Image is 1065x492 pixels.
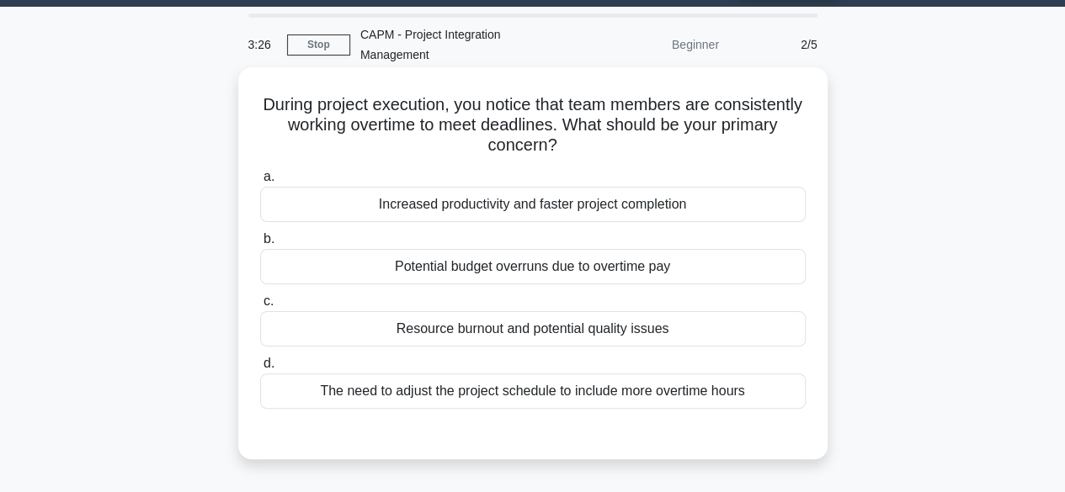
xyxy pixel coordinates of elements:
div: 2/5 [729,28,828,61]
div: Beginner [582,28,729,61]
div: Increased productivity and faster project completion [260,187,806,222]
span: a. [264,169,274,183]
div: Potential budget overruns due to overtime pay [260,249,806,284]
div: CAPM - Project Integration Management [350,18,582,71]
h5: During project execution, you notice that team members are consistently working overtime to meet ... [258,94,807,156]
div: Resource burnout and potential quality issues [260,311,806,347]
span: d. [264,356,274,370]
a: Stop [287,34,350,56]
div: The need to adjust the project schedule to include more overtime hours [260,373,806,409]
span: c. [264,294,274,308]
span: b. [264,231,274,246]
div: 3:26 [238,28,287,61]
